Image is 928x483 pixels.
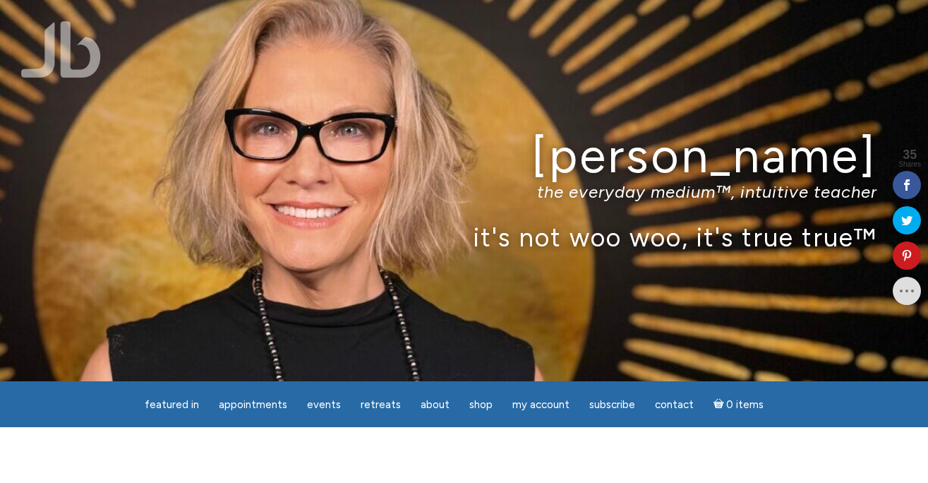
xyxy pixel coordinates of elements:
a: Contact [646,391,702,419]
a: Retreats [352,391,409,419]
h1: [PERSON_NAME] [52,129,877,182]
span: Contact [655,398,694,411]
img: Jamie Butler. The Everyday Medium [21,21,101,78]
span: 0 items [726,400,764,410]
span: About [421,398,450,411]
span: Shares [898,161,921,168]
i: Cart [713,398,727,411]
a: Shop [461,391,501,419]
a: Appointments [210,391,296,419]
span: Appointments [219,398,287,411]
span: Subscribe [589,398,635,411]
span: My Account [512,398,570,411]
a: Cart0 items [705,390,773,419]
a: My Account [504,391,578,419]
span: Shop [469,398,493,411]
p: the everyday medium™, intuitive teacher [52,181,877,202]
p: it's not woo woo, it's true true™ [52,222,877,252]
span: Events [307,398,341,411]
a: featured in [136,391,207,419]
span: featured in [145,398,199,411]
a: About [412,391,458,419]
span: Retreats [361,398,401,411]
a: Events [299,391,349,419]
a: Subscribe [581,391,644,419]
span: 35 [898,148,921,161]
